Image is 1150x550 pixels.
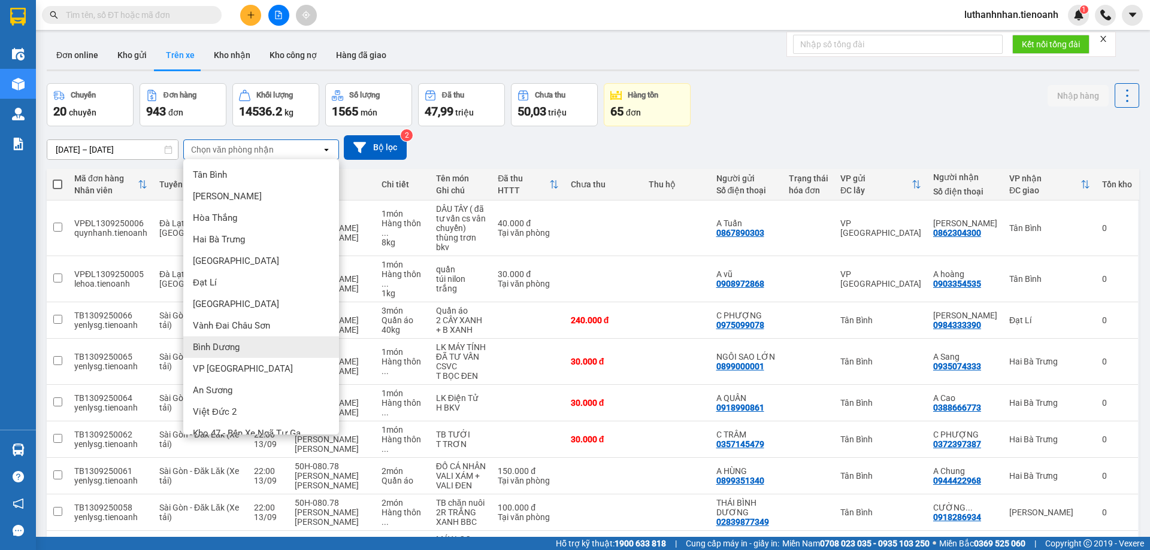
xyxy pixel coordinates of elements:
[1102,223,1132,233] div: 0
[840,434,921,444] div: Tân Bình
[193,427,301,439] span: Kho 47 - Bến Xe Ngã Tư Ga
[436,471,486,490] div: VALI XÁM + VALI ĐEN
[604,83,691,126] button: Hàng tồn65đơn
[254,439,283,449] div: 13/09
[933,172,997,182] div: Người nhận
[74,503,147,512] div: TB1309250058
[1012,35,1090,54] button: Kết nối tổng đài
[436,315,486,335] div: 2 CÂY XANH + B XANH
[933,218,997,228] div: ANH ĐIỀN
[274,11,283,19] span: file-add
[260,41,326,69] button: Kho công nợ
[1048,85,1109,107] button: Nhập hàng
[193,363,293,375] span: VP [GEOGRAPHIC_DATA]
[571,357,637,366] div: 30.000 đ
[498,218,558,228] div: 40.000 đ
[193,212,237,224] span: Hòa Thắng
[966,503,973,512] span: ...
[1102,315,1132,325] div: 0
[74,269,147,279] div: VPĐL1309250005
[498,279,558,288] div: Tại văn phòng
[47,83,134,126] button: Chuyến20chuyến
[254,512,283,522] div: 13/09
[53,104,66,118] span: 20
[12,138,25,150] img: solution-icon
[68,169,153,200] th: Toggle SortBy
[1100,10,1111,20] img: phone-icon
[140,83,226,126] button: Đơn hàng943đơn
[254,430,283,439] div: 22:00
[939,537,1025,550] span: Miền Bắc
[382,325,424,335] div: 40 kg
[436,430,486,439] div: TB TƯỚI
[933,403,981,412] div: 0388666773
[382,228,389,238] span: ...
[840,471,921,481] div: Tân Bình
[295,471,370,490] div: [PERSON_NAME] [PERSON_NAME]
[69,108,96,117] span: chuyến
[840,174,912,183] div: VP gửi
[1009,398,1090,408] div: Hai Bà Trưng
[50,11,58,19] span: search
[1102,471,1132,481] div: 0
[74,466,147,476] div: TB1309250061
[193,233,245,245] span: Hai Bà Trưng
[933,361,981,371] div: 0935074333
[686,537,779,550] span: Cung cấp máy in - giấy in:
[1009,315,1090,325] div: Đạt Lí
[232,83,319,126] button: Khối lượng14536.2kg
[382,347,424,357] div: 1 món
[933,541,936,546] span: ⚪️
[498,228,558,238] div: Tại văn phòng
[254,503,283,512] div: 22:00
[344,135,407,160] button: Bộ lọc
[168,108,183,117] span: đơn
[74,279,147,288] div: lehoa.tienoanh
[1009,357,1090,366] div: Hai Bà Trưng
[820,539,930,548] strong: 0708 023 035 - 0935 103 250
[382,279,389,288] span: ...
[240,5,261,26] button: plus
[295,461,370,471] div: 50H-080.78
[1084,539,1092,548] span: copyright
[159,430,239,449] span: Sài Gòn - Đăk Lăk (Xe tải)
[933,228,981,238] div: 0862304300
[74,228,147,238] div: quynhanh.tienoanh
[193,276,217,288] span: Đạt Lí
[492,169,564,200] th: Toggle SortBy
[382,288,424,298] div: 1 kg
[455,108,474,117] span: triệu
[425,104,453,118] span: 47,99
[840,186,912,195] div: ĐC lấy
[840,269,921,288] div: VP [GEOGRAPHIC_DATA]
[571,398,637,408] div: 30.000 đ
[498,466,558,476] div: 150.000 đ
[933,279,981,288] div: 0903354535
[382,218,424,238] div: Hàng thông thường
[675,537,677,550] span: |
[716,311,777,320] div: C PHƯỢNG
[296,5,317,26] button: aim
[418,83,505,126] button: Đã thu47,99 triệu
[716,517,769,527] div: 02839877349
[1102,398,1132,408] div: 0
[13,471,24,482] span: question-circle
[436,265,486,274] div: quần
[401,129,413,141] sup: 2
[933,439,981,449] div: 0372397387
[955,7,1068,22] span: luthanhnhan.tienoanh
[159,218,240,238] span: Đà Lạt - [GEOGRAPHIC_DATA]
[933,393,997,403] div: A Cao
[382,498,424,508] div: 2 món
[382,269,424,288] div: Hàng thông thường
[716,186,777,195] div: Số điện thoại
[436,393,486,403] div: LK Điện Tử
[793,35,1003,54] input: Nhập số tổng đài
[436,461,486,471] div: ĐỒ CÁ NHÂN
[933,352,997,361] div: A Sang
[382,508,424,527] div: Hàng thông thường
[933,320,981,330] div: 0984333390
[834,169,927,200] th: Toggle SortBy
[382,260,424,269] div: 1 món
[382,476,424,485] div: Quần áo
